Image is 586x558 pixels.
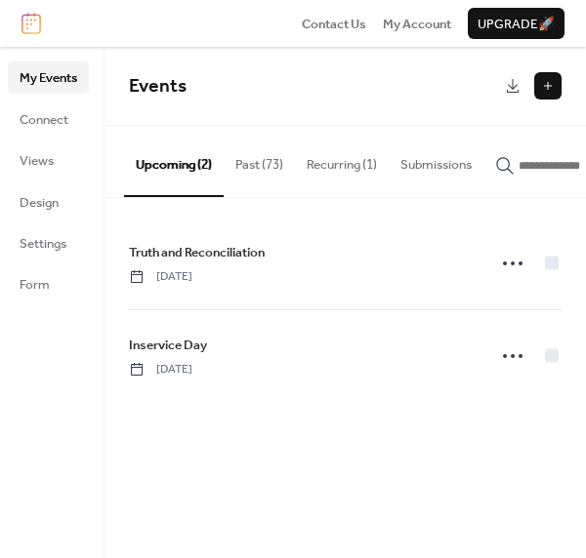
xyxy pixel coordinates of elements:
[8,227,89,259] a: Settings
[21,13,41,34] img: logo
[295,126,389,194] button: Recurring (1)
[383,14,451,33] a: My Account
[8,103,89,135] a: Connect
[478,15,555,34] span: Upgrade 🚀
[129,361,192,379] span: [DATE]
[20,110,68,130] span: Connect
[129,242,265,263] a: Truth and Reconciliation
[20,68,77,88] span: My Events
[8,144,89,176] a: Views
[129,336,207,355] span: Inservice Day
[383,15,451,34] span: My Account
[129,243,265,262] span: Truth and Reconciliation
[20,234,66,254] span: Settings
[8,268,89,299] a: Form
[20,193,59,213] span: Design
[129,268,192,286] span: [DATE]
[124,126,224,196] button: Upcoming (2)
[224,126,295,194] button: Past (73)
[129,335,207,356] a: Inservice Day
[8,186,89,218] a: Design
[129,68,187,104] span: Events
[20,151,54,171] span: Views
[468,8,565,39] button: Upgrade🚀
[302,15,366,34] span: Contact Us
[8,61,89,93] a: My Events
[20,275,50,295] span: Form
[302,14,366,33] a: Contact Us
[389,126,483,194] button: Submissions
